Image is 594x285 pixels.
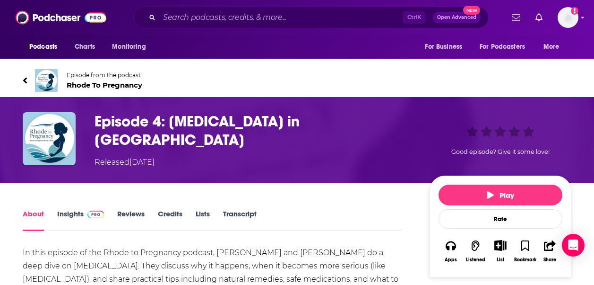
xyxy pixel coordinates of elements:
a: Reviews [117,209,145,231]
div: Share [543,257,556,263]
button: open menu [473,38,539,56]
div: Apps [445,257,457,263]
span: Monitoring [112,40,146,53]
span: More [543,40,560,53]
span: Logged in as caseya [558,7,578,28]
input: Search podcasts, credits, & more... [159,10,403,25]
a: Transcript [223,209,257,231]
img: User Profile [558,7,578,28]
button: open menu [537,38,571,56]
span: Good episode? Give it some love! [451,148,550,155]
a: Show notifications dropdown [532,9,546,26]
span: For Podcasters [480,40,525,53]
span: New [463,6,480,15]
button: Open AdvancedNew [433,12,481,23]
div: Open Intercom Messenger [562,234,585,257]
div: Search podcasts, credits, & more... [133,7,489,28]
a: Charts [69,38,101,56]
svg: Add a profile image [571,7,578,15]
a: Credits [158,209,182,231]
button: open menu [418,38,474,56]
button: open menu [105,38,158,56]
img: Rhode To Pregnancy [35,69,58,92]
button: Show More Button [491,240,510,250]
a: About [23,209,44,231]
button: Show profile menu [558,7,578,28]
span: Rhode To Pregnancy [67,80,142,89]
span: Podcasts [29,40,57,53]
a: Lists [196,209,210,231]
button: Listened [463,234,488,268]
div: List [497,257,504,263]
span: Open Advanced [437,15,476,20]
button: Share [538,234,562,268]
h1: Episode 4: Nausea and Vomiting in Pregnancy [95,112,414,149]
span: For Business [425,40,462,53]
a: Show notifications dropdown [508,9,524,26]
img: Podchaser Pro [87,211,104,218]
button: open menu [23,38,69,56]
span: Ctrl K [403,11,425,24]
button: Apps [439,234,463,268]
img: Episode 4: Nausea and Vomiting in Pregnancy [23,112,76,165]
div: Listened [466,257,485,263]
img: Podchaser - Follow, Share and Rate Podcasts [16,9,106,27]
span: Episode from the podcast [67,71,142,79]
span: Play [487,191,514,200]
a: Rhode To PregnancyEpisode from the podcastRhode To Pregnancy [23,69,297,92]
div: Show More ButtonList [488,234,513,268]
div: Released [DATE] [95,157,155,168]
span: Charts [75,40,95,53]
a: InsightsPodchaser Pro [57,209,104,231]
button: Play [439,185,562,205]
div: Rate [439,209,562,229]
div: Bookmark [514,257,536,263]
button: Bookmark [513,234,537,268]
